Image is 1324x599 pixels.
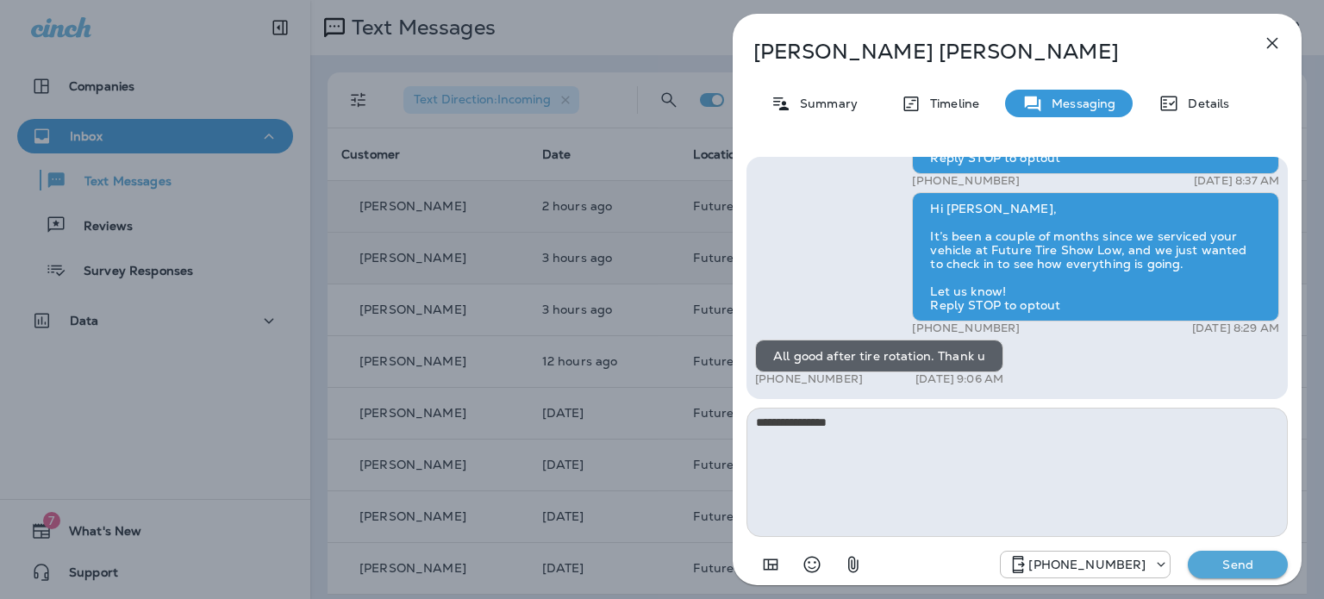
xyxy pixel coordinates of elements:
[1043,97,1115,110] p: Messaging
[921,97,979,110] p: Timeline
[915,372,1003,386] p: [DATE] 9:06 AM
[1028,558,1146,571] p: [PHONE_NUMBER]
[912,192,1279,321] div: Hi [PERSON_NAME], It’s been a couple of months since we serviced your vehicle at Future Tire Show...
[1202,557,1274,572] p: Send
[1192,321,1279,335] p: [DATE] 8:29 AM
[755,372,863,386] p: [PHONE_NUMBER]
[755,340,1003,372] div: All good after tire rotation. Thank u
[791,97,858,110] p: Summary
[753,40,1224,64] p: [PERSON_NAME] [PERSON_NAME]
[912,321,1020,335] p: [PHONE_NUMBER]
[1194,174,1279,188] p: [DATE] 8:37 AM
[1179,97,1229,110] p: Details
[795,547,829,582] button: Select an emoji
[912,174,1020,188] p: [PHONE_NUMBER]
[753,547,788,582] button: Add in a premade template
[1188,551,1288,578] button: Send
[1001,554,1170,575] div: +1 (928) 232-1970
